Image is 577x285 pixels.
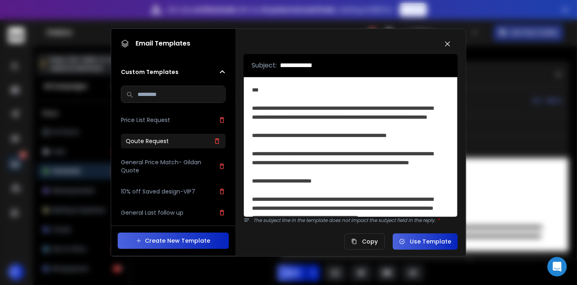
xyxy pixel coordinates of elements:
[547,257,567,276] div: Open Intercom Messenger
[252,61,277,70] p: Subject:
[393,233,458,250] button: Use Template
[423,217,439,224] span: reply.
[344,233,385,250] button: Copy
[253,217,458,224] p: The subject line in the template does not impact the subject field in the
